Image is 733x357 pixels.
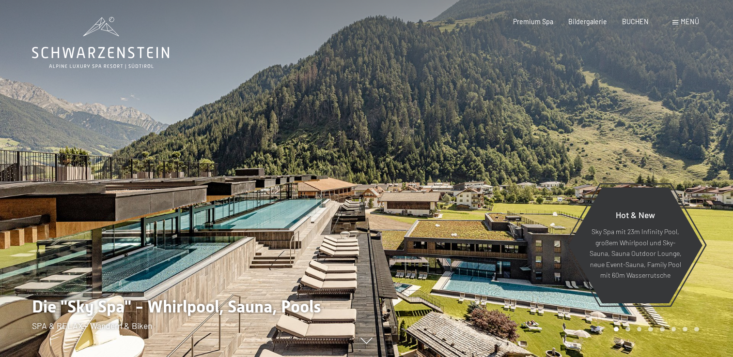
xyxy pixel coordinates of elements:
span: Hot & New [616,209,655,220]
div: Carousel Page 4 [648,327,653,332]
div: Carousel Page 6 [671,327,676,332]
span: Menü [681,17,699,26]
a: Hot & New Sky Spa mit 23m Infinity Pool, großem Whirlpool und Sky-Sauna, Sauna Outdoor Lounge, ne... [568,187,703,304]
div: Carousel Page 3 [637,327,642,332]
div: Carousel Page 8 [694,327,699,332]
p: Sky Spa mit 23m Infinity Pool, großem Whirlpool und Sky-Sauna, Sauna Outdoor Lounge, neue Event-S... [589,226,682,281]
div: Carousel Page 1 (Current Slide) [614,327,619,332]
div: Carousel Page 5 [660,327,665,332]
a: Premium Spa [513,17,553,26]
a: Bildergalerie [568,17,607,26]
div: Carousel Pagination [610,327,699,332]
div: Carousel Page 2 [625,327,630,332]
a: BUCHEN [622,17,649,26]
div: Carousel Page 7 [683,327,687,332]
